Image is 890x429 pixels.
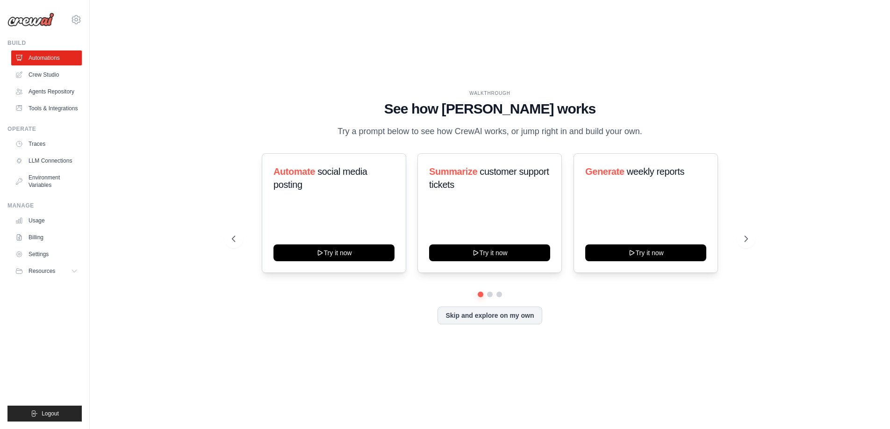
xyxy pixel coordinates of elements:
[585,166,624,177] span: Generate
[7,202,82,209] div: Manage
[273,166,315,177] span: Automate
[7,125,82,133] div: Operate
[273,166,367,190] span: social media posting
[7,39,82,47] div: Build
[7,406,82,422] button: Logout
[11,264,82,279] button: Resources
[11,67,82,82] a: Crew Studio
[11,247,82,262] a: Settings
[11,170,82,193] a: Environment Variables
[429,166,477,177] span: Summarize
[11,230,82,245] a: Billing
[429,166,549,190] span: customer support tickets
[11,213,82,228] a: Usage
[7,13,54,27] img: Logo
[626,166,684,177] span: weekly reports
[333,125,647,138] p: Try a prompt below to see how CrewAI works, or jump right in and build your own.
[429,244,550,261] button: Try it now
[29,267,55,275] span: Resources
[11,50,82,65] a: Automations
[11,153,82,168] a: LLM Connections
[42,410,59,417] span: Logout
[11,101,82,116] a: Tools & Integrations
[585,244,706,261] button: Try it now
[232,90,748,97] div: WALKTHROUGH
[11,136,82,151] a: Traces
[11,84,82,99] a: Agents Repository
[438,307,542,324] button: Skip and explore on my own
[273,244,395,261] button: Try it now
[232,100,748,117] h1: See how [PERSON_NAME] works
